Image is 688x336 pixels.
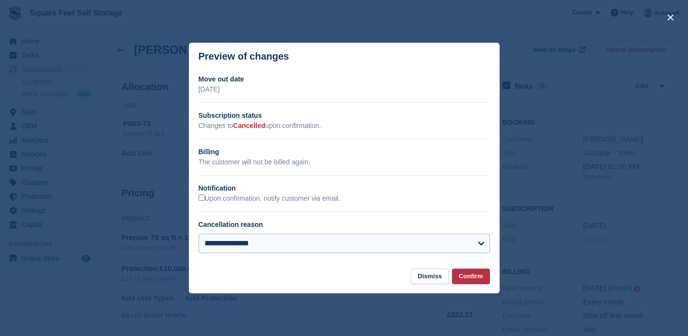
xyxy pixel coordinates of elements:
p: [DATE] [199,84,490,95]
label: Cancellation reason [199,221,263,228]
button: Dismiss [411,269,449,285]
span: Cancelled [233,122,265,129]
button: close [663,10,678,25]
h2: Billing [199,147,490,157]
p: The customer will not be billed again. [199,157,490,167]
p: Changes to upon confirmation. [199,121,490,131]
h2: Subscription status [199,111,490,121]
label: Upon confirmation, notify customer via email. [199,194,340,203]
h2: Notification [199,183,490,193]
input: Upon confirmation, notify customer via email. [199,194,205,201]
button: Confirm [452,269,490,285]
h2: Move out date [199,74,490,84]
p: Preview of changes [199,51,289,62]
